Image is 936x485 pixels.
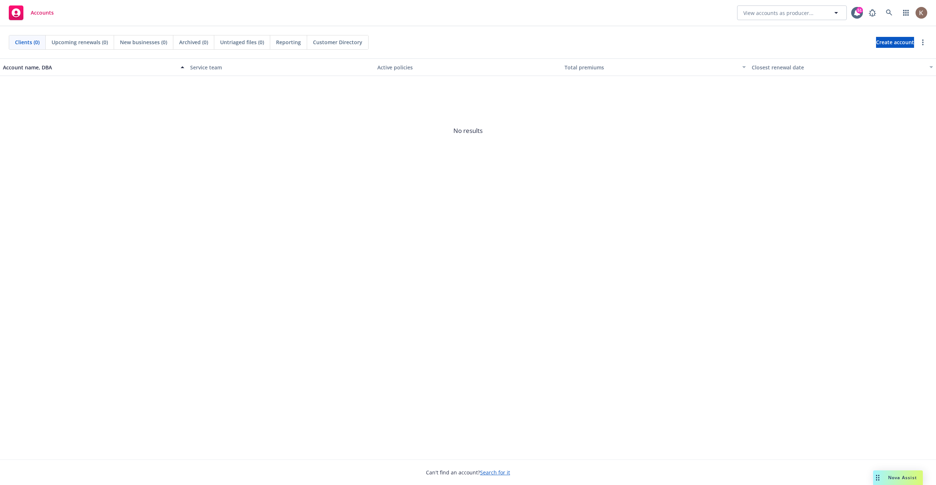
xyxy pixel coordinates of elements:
[15,38,39,46] span: Clients (0)
[187,58,374,76] button: Service team
[3,64,176,71] div: Account name, DBA
[313,38,362,46] span: Customer Directory
[743,9,814,17] span: View accounts as producer...
[52,38,108,46] span: Upcoming renewals (0)
[562,58,749,76] button: Total premiums
[888,474,917,481] span: Nova Assist
[876,35,914,49] span: Create account
[179,38,208,46] span: Archived (0)
[276,38,301,46] span: Reporting
[865,5,880,20] a: Report a Bug
[426,469,510,476] span: Can't find an account?
[6,3,57,23] a: Accounts
[899,5,913,20] a: Switch app
[480,469,510,476] a: Search for it
[220,38,264,46] span: Untriaged files (0)
[749,58,936,76] button: Closest renewal date
[918,38,927,47] a: more
[377,64,559,71] div: Active policies
[876,37,914,48] a: Create account
[856,7,863,14] div: 51
[120,38,167,46] span: New businesses (0)
[916,7,927,19] img: photo
[565,64,738,71] div: Total premiums
[882,5,897,20] a: Search
[190,64,371,71] div: Service team
[752,64,925,71] div: Closest renewal date
[873,470,882,485] div: Drag to move
[31,10,54,16] span: Accounts
[737,5,847,20] button: View accounts as producer...
[374,58,562,76] button: Active policies
[873,470,923,485] button: Nova Assist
